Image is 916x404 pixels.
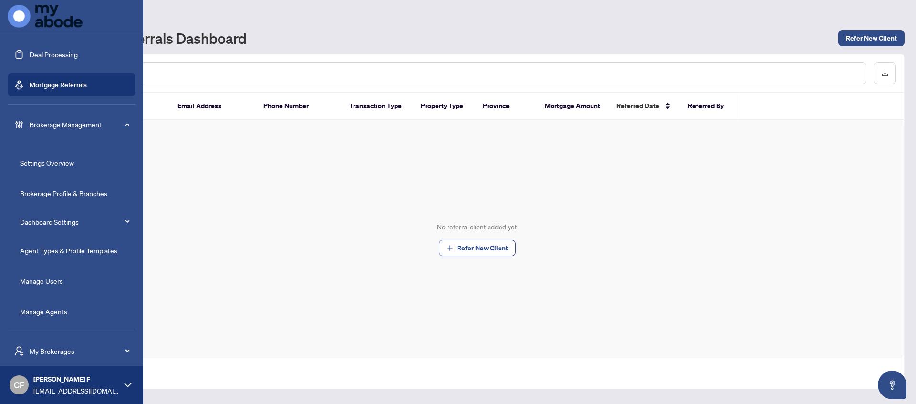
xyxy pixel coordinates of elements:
[170,93,256,120] th: Email Address
[20,246,117,255] a: Agent Types & Profile Templates
[413,93,475,120] th: Property Type
[838,30,905,46] button: Refer New Client
[846,31,897,46] span: Refer New Client
[609,93,680,120] th: Referred Date
[342,93,413,120] th: Transaction Type
[50,31,247,46] h1: Mortgage Referrals Dashboard
[256,93,342,120] th: Phone Number
[14,378,24,392] span: CF
[14,346,24,356] span: user-switch
[20,307,67,316] a: Manage Agents
[475,93,537,120] th: Province
[878,371,906,399] button: Open asap
[874,62,896,84] button: download
[437,222,517,232] div: No referral client added yet
[30,81,87,89] a: Mortgage Referrals
[8,5,83,28] img: logo
[20,189,107,197] a: Brokerage Profile & Branches
[30,50,78,59] a: Deal Processing
[680,93,738,120] th: Referred By
[33,385,119,396] span: [EMAIL_ADDRESS][DOMAIN_NAME]
[33,374,119,384] span: [PERSON_NAME] F
[30,346,129,356] span: My Brokerages
[439,240,516,256] button: Refer New Client
[447,245,453,251] span: plus
[616,101,659,111] span: Referred Date
[20,218,79,226] a: Dashboard Settings
[30,119,129,130] span: Brokerage Management
[20,277,63,285] a: Manage Users
[20,158,74,167] a: Settings Overview
[457,240,508,256] span: Refer New Client
[537,93,609,120] th: Mortgage Amount
[882,70,888,77] span: download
